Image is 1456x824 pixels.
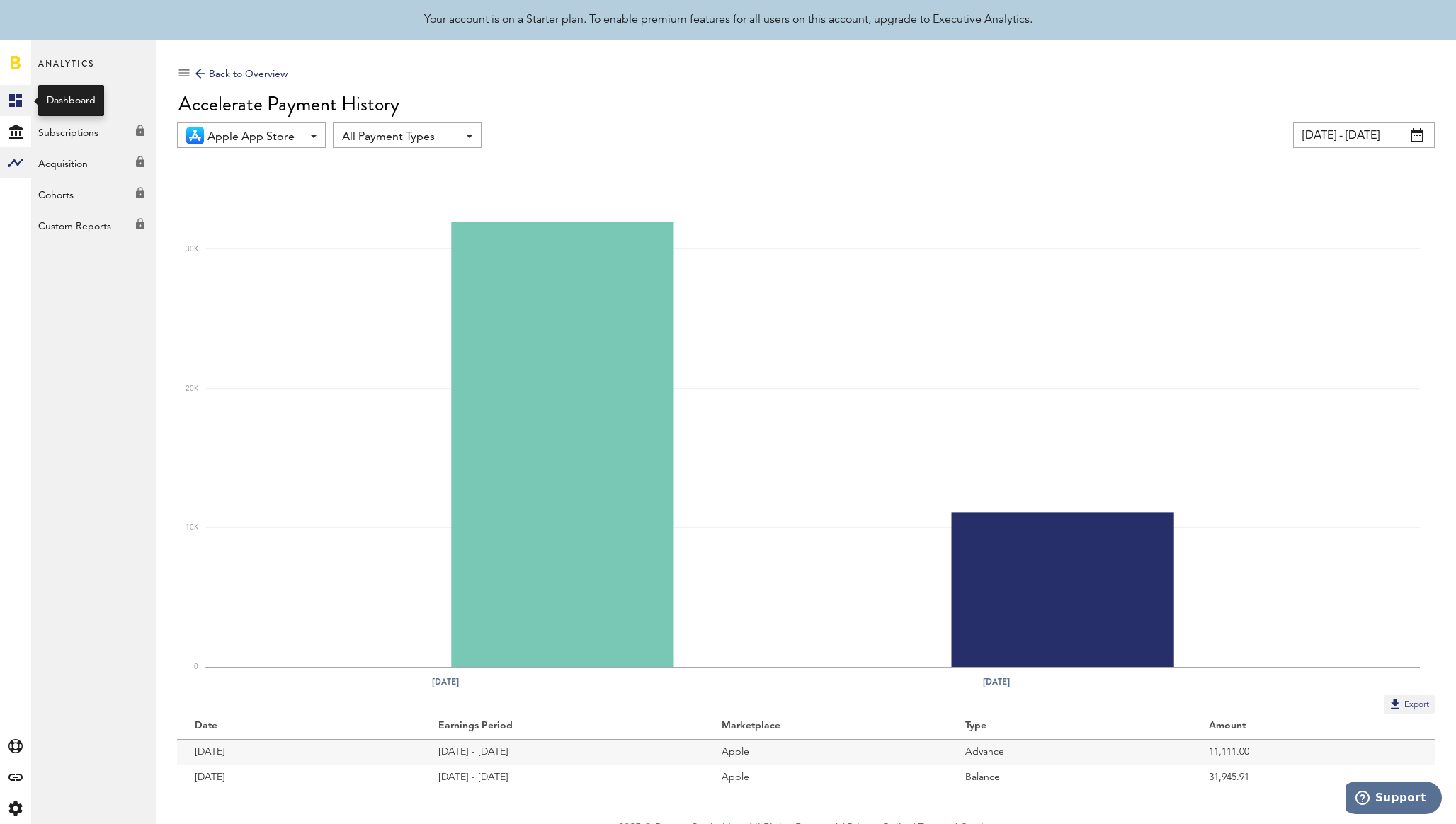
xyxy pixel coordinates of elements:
[31,116,156,147] a: Subscriptions
[195,721,219,731] ng-transclude: Date
[31,210,156,241] a: Custom Reports
[1191,739,1435,765] td: 11,111.00
[704,765,948,790] td: Apple
[1191,765,1435,790] td: 31,945.91
[178,93,1435,115] div: Accelerate Payment History
[1209,721,1247,731] ng-transclude: Amount
[424,11,1033,28] div: Your account is on a Starter plan. To enable premium features for all users on this account, upgr...
[186,127,204,144] img: 21.png
[965,721,988,731] ng-transclude: Type
[948,765,1191,790] td: Balance
[948,739,1191,765] td: Advance
[1346,782,1442,817] iframe: Opens a widget where you can find more information
[421,739,704,765] td: [DATE] - [DATE]
[38,55,94,85] span: Analytics
[342,125,458,149] span: All Payment Types
[421,765,704,790] td: [DATE] - [DATE]
[31,178,156,210] a: Cohorts
[438,721,514,731] ng-transclude: Earnings Period
[1388,697,1402,711] img: Export
[186,524,199,531] text: 10K
[983,675,1010,688] text: [DATE]
[47,93,96,108] div: Dashboard
[177,765,421,790] td: [DATE]
[207,125,302,149] span: Apple App Store
[195,66,288,83] div: Back to Overview
[186,385,199,392] text: 20K
[177,739,421,765] td: [DATE]
[31,147,156,178] a: Acquisition
[31,85,156,116] a: Monetization
[194,663,198,670] text: 0
[186,246,199,253] text: 30K
[432,675,459,688] text: [DATE]
[704,739,948,765] td: Apple
[1384,695,1435,714] button: Export
[722,721,782,731] ng-transclude: Marketplace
